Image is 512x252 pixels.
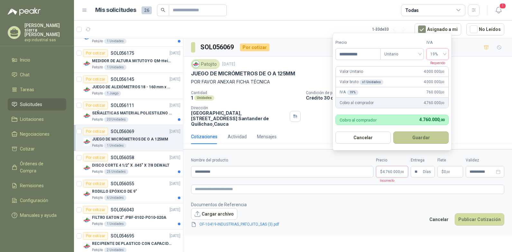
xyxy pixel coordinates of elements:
[376,157,408,163] label: Precio
[493,5,504,16] button: 1
[92,110,172,116] p: SEÑALETICAS MATERIAL POLIESTILENO CON VINILO LAMINADO CALIBRE 60
[169,155,180,161] p: [DATE]
[83,154,108,161] div: Por cotizar
[111,181,134,186] p: SOL056055
[340,69,363,75] p: Valor Unitario
[191,201,289,208] p: Documentos de Referencia
[20,116,44,123] span: Licitaciones
[197,221,282,228] a: OF-10419-INDUSTRIAS_PATOJITO_SAS (3).pdf
[169,233,180,239] p: [DATE]
[424,100,444,106] span: 4.760.000
[446,170,450,174] span: ,00
[111,103,134,108] p: SOL056111
[20,160,60,174] span: Órdenes de Compra
[437,166,463,178] p: $ 0,00
[20,145,35,152] span: Cotizar
[340,100,373,106] p: Cobro al comprador
[111,155,134,160] p: SOL056058
[424,79,444,85] span: 4.000.000
[360,80,383,85] div: x 1 Unidades
[191,157,373,163] label: Nombre del producto
[384,49,420,59] span: Unitario
[111,234,134,238] p: SOL054695
[8,8,41,15] img: Logo peakr
[92,221,103,227] p: Patojito
[111,129,134,134] p: SOL056069
[83,206,108,214] div: Por cotizar
[92,241,172,247] p: RECIPIENTE DE PLASTICO CON CAPACIDAD DE 1.8 LT PARA LA EXTRACCIÓN MANUAL DE LIQUIDOS
[340,79,383,85] p: Valor bruto
[83,49,108,57] div: Por cotizar
[191,106,287,110] p: Dirección
[92,136,168,142] p: JUEGO DE MICRÓMETROS DE O A 125MM
[20,86,34,93] span: Tareas
[111,208,134,212] p: SOL056043
[104,143,126,148] div: 1 Unidades
[83,190,91,198] img: Company Logo
[439,118,444,122] span: ,00
[83,102,108,109] div: Por cotizar
[194,95,214,101] div: Unidades
[104,91,121,96] div: 1 Juego
[83,164,91,172] img: Company Logo
[382,170,404,174] span: 4.760.000
[92,117,103,122] p: Patojito
[83,232,108,240] div: Por cotizar
[142,6,152,14] span: 26
[240,44,270,51] div: Por cotizar
[411,157,435,163] label: Entrega
[74,99,183,125] a: Por cotizarSOL056111[DATE] Company LogoSEÑALETICAS MATERIAL POLIESTILENO CON VINILO LAMINADO CALI...
[8,98,66,111] a: Solicitudes
[8,113,66,125] a: Licitaciones
[8,69,66,81] a: Chat
[104,117,128,122] div: 20 Unidades
[466,23,504,35] button: No Leídos
[92,91,103,96] p: Patojito
[95,5,136,15] h1: Mis solicitudes
[24,23,66,37] p: [PERSON_NAME] sierra [PERSON_NAME]
[20,71,30,78] span: Chat
[347,90,359,95] div: 19 %
[444,170,450,174] span: 0
[8,158,66,177] a: Órdenes de Compra
[92,84,172,90] p: JUEGO DE ALEXÓMETROS 18 - 160 mm x 0,01 mm 2824-S3
[191,70,295,77] p: JUEGO DE MICRÓMETROS DE O A 125MM
[20,182,44,189] span: Remisiones
[441,70,444,73] span: ,00
[104,65,126,70] div: 1 Unidades
[83,60,91,67] img: Company Logo
[419,117,444,122] span: 4.760.000
[20,56,30,63] span: Inicio
[74,203,183,229] a: Por cotizarSOL056043[DATE] Company LogoFILTRO EATON 2" /PBF-0102-PO10-020APatojito1 Unidades
[372,24,409,34] div: 1 - 33 de 33
[83,138,91,146] img: Company Logo
[441,101,444,105] span: ,00
[169,129,180,135] p: [DATE]
[74,125,183,151] a: Por cotizarSOL056069[DATE] Company LogoJUEGO DE MICRÓMETROS DE O A 125MMPatojito1 Unidades
[83,75,108,83] div: Por cotizar
[191,110,287,127] p: [GEOGRAPHIC_DATA], [STREET_ADDRESS] Santander de Quilichao , Cauca
[169,181,180,187] p: [DATE]
[161,8,165,12] span: search
[74,177,183,203] a: Por cotizarSOL056055[DATE] Company LogoRODILLO EPÓXICO DE 9"Patojito6 Unidades
[8,83,66,96] a: Tareas
[424,69,444,75] span: 4.000.000
[257,133,277,140] div: Mensajes
[455,213,504,226] button: Publicar Cotización
[499,3,506,9] span: 1
[169,102,180,109] p: [DATE]
[20,212,57,219] span: Manuales y ayuda
[74,151,183,177] a: Por cotizarSOL056058[DATE] Company LogoDISCO CORTE 4 1/2" X .045" X 7/8 DEWALTPatojito25 Unidades
[92,195,103,200] p: Patojito
[228,133,247,140] div: Actividad
[83,180,108,188] div: Por cotizar
[92,189,137,195] p: RODILLO EPÓXICO DE 9"
[423,166,431,177] span: Días
[306,91,509,95] p: Condición de pago
[442,170,444,174] span: $
[8,194,66,207] a: Configuración
[426,89,444,95] span: 760.000
[200,42,235,52] h3: SOL056069
[430,49,445,59] span: 19%
[192,61,199,68] img: Company Logo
